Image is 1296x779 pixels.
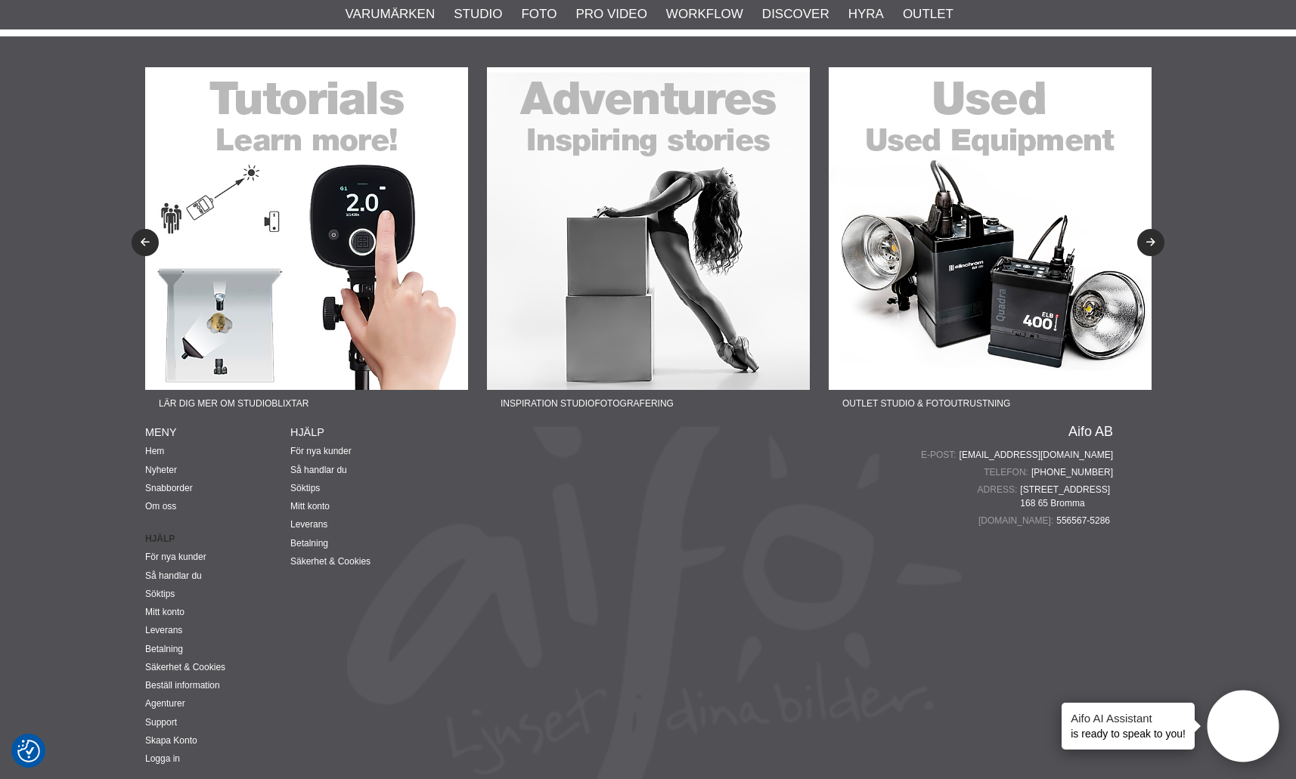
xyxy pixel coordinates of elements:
[1020,483,1113,510] span: [STREET_ADDRESS] 168 65 Bromma
[487,390,687,417] span: Inspiration Studiofotografering
[145,753,180,764] a: Logga in
[145,717,177,728] a: Support
[978,483,1021,496] span: Adress:
[145,483,193,493] a: Snabborder
[346,5,436,24] a: Varumärken
[145,680,220,691] a: Beställ information
[921,448,960,462] span: E-post:
[290,519,327,530] a: Leverans
[145,501,176,512] a: Om oss
[145,698,185,709] a: Agenturer
[960,448,1113,462] a: [EMAIL_ADDRESS][DOMAIN_NAME]
[454,5,502,24] a: Studio
[829,390,1024,417] span: Outlet Studio & Fotoutrustning
[290,446,352,456] a: För nya kunder
[145,67,468,390] img: Annons:22-01F banner-sidfot-tutorials.jpg
[575,5,646,24] a: Pro Video
[487,67,810,390] img: Annons:22-02F banner-sidfot-adventures.jpg
[145,607,184,617] a: Mitt konto
[829,67,1152,390] img: Annons:22-03F banner-sidfot-used.jpg
[145,67,468,417] a: Annons:22-01F banner-sidfot-tutorials.jpgLär dig mer om studioblixtar
[290,465,347,475] a: Så handlar du
[1068,425,1113,438] a: Aifo AB
[290,556,371,567] a: Säkerhet & Cookies
[145,425,290,440] h4: Meny
[521,5,557,24] a: Foto
[1056,514,1113,527] span: 556567-5286
[984,465,1031,479] span: Telefon:
[145,589,175,599] a: Söktips
[848,5,884,24] a: Hyra
[1062,703,1195,750] div: is ready to speak to you!
[666,5,743,24] a: Workflow
[145,390,322,417] span: Lär dig mer om studioblixtar
[290,425,436,440] h4: Hjälp
[145,735,197,746] a: Skapa Konto
[145,644,183,654] a: Betalning
[1071,710,1186,726] h4: Aifo AI Assistant
[762,5,829,24] a: Discover
[145,625,182,635] a: Leverans
[290,501,330,512] a: Mitt konto
[290,483,320,493] a: Söktips
[17,740,40,762] img: Revisit consent button
[903,5,953,24] a: Outlet
[1031,465,1113,479] a: [PHONE_NUMBER]
[978,514,1056,527] span: [DOMAIN_NAME]:
[829,67,1152,417] a: Annons:22-03F banner-sidfot-used.jpgOutlet Studio & Fotoutrustning
[145,446,164,456] a: Hem
[487,67,810,417] a: Annons:22-02F banner-sidfot-adventures.jpgInspiration Studiofotografering
[290,538,328,549] a: Betalning
[145,552,206,562] a: För nya kunder
[145,465,177,475] a: Nyheter
[1137,229,1164,256] button: Next
[145,570,202,581] a: Så handlar du
[145,532,290,546] strong: Hjälp
[145,662,225,672] a: Säkerhet & Cookies
[132,229,159,256] button: Previous
[17,737,40,765] button: Samtyckesinställningar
